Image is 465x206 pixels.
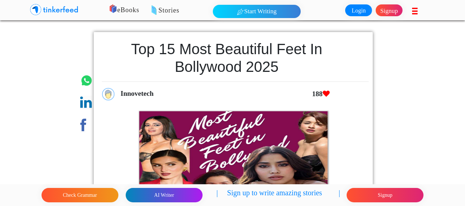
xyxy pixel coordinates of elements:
[345,4,372,16] a: Login
[376,4,403,16] a: Signup
[117,85,380,102] div: Innovetech
[80,74,93,87] img: whatsapp.png
[99,5,304,15] p: eBooks
[126,188,203,202] button: AI Writer
[217,187,340,203] p: | Sign up to write amazing stories |
[213,5,301,18] button: Start Writing
[347,188,423,202] button: Signup
[102,88,115,101] img: profile_icon.png
[42,188,118,202] button: Check Grammar
[102,40,351,76] h1: Top 15 Most Beautiful Feet in Bollywood 2025
[128,6,333,16] p: Stories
